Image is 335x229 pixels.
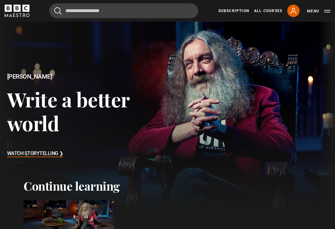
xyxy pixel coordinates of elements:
h3: Watch Storytelling ❯ [7,149,63,158]
button: Submit the search query [54,7,62,15]
h3: Write a better world [7,87,168,135]
button: Toggle navigation [307,8,330,14]
h2: Continue learning [24,179,311,193]
input: Search [49,3,198,18]
svg: BBC Maestro [5,5,29,17]
a: Subscription [218,8,249,14]
a: All Courses [254,8,282,14]
h2: [PERSON_NAME] [7,73,168,80]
